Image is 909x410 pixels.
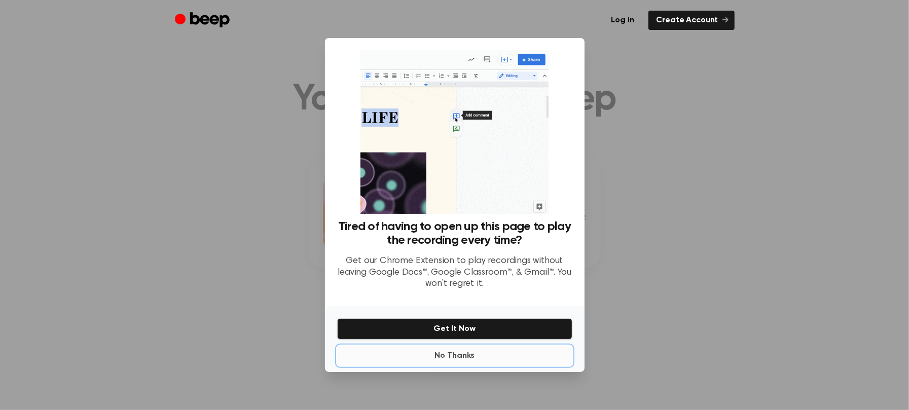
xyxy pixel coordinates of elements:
h3: Tired of having to open up this page to play the recording every time? [337,220,572,247]
a: Create Account [648,11,735,30]
button: No Thanks [337,346,572,366]
a: Beep [175,11,232,30]
button: Get It Now [337,318,572,340]
p: Get our Chrome Extension to play recordings without leaving Google Docs™, Google Classroom™, & Gm... [337,255,572,290]
a: Log in [603,11,642,30]
img: Beep extension in action [360,50,549,214]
